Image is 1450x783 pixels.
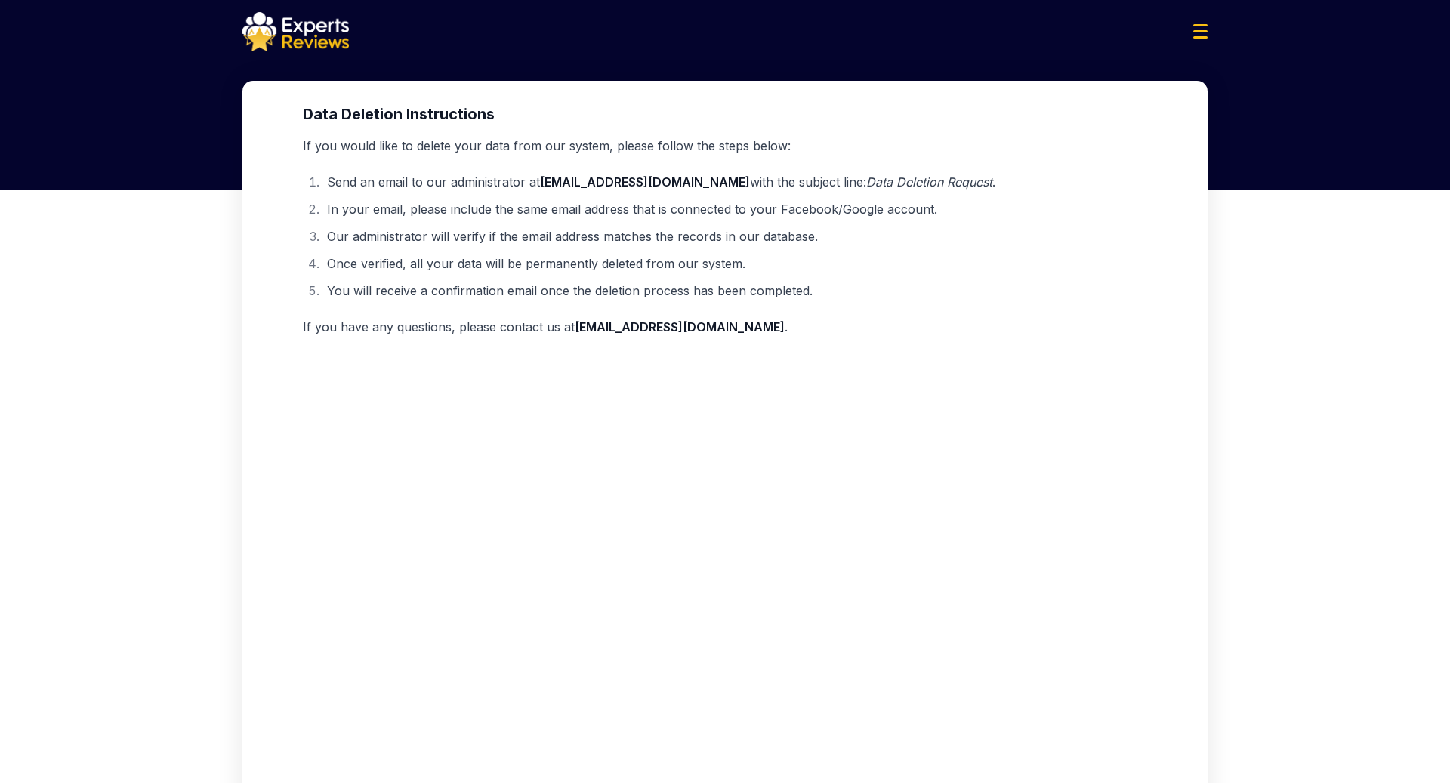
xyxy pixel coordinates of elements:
[1193,24,1208,39] img: Menu Icon
[303,135,1147,156] p: If you would like to delete your data from our system, please follow the steps below:
[322,226,1147,247] li: Our administrator will verify if the email address matches the records in our database.
[322,171,1147,193] li: Send an email to our administrator at with the subject line: .
[242,12,349,51] img: logo
[322,280,1147,301] li: You will receive a confirmation email once the deletion process has been completed.
[303,105,495,123] strong: Data Deletion Instructions
[540,174,750,190] strong: [EMAIL_ADDRESS][DOMAIN_NAME]
[322,199,1147,220] li: In your email, please include the same email address that is connected to your Facebook/Google ac...
[575,319,785,334] strong: [EMAIL_ADDRESS][DOMAIN_NAME]
[303,316,1147,338] p: If you have any questions, please contact us at .
[322,253,1147,274] li: Once verified, all your data will be permanently deleted from our system.
[866,174,992,190] em: Data Deletion Request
